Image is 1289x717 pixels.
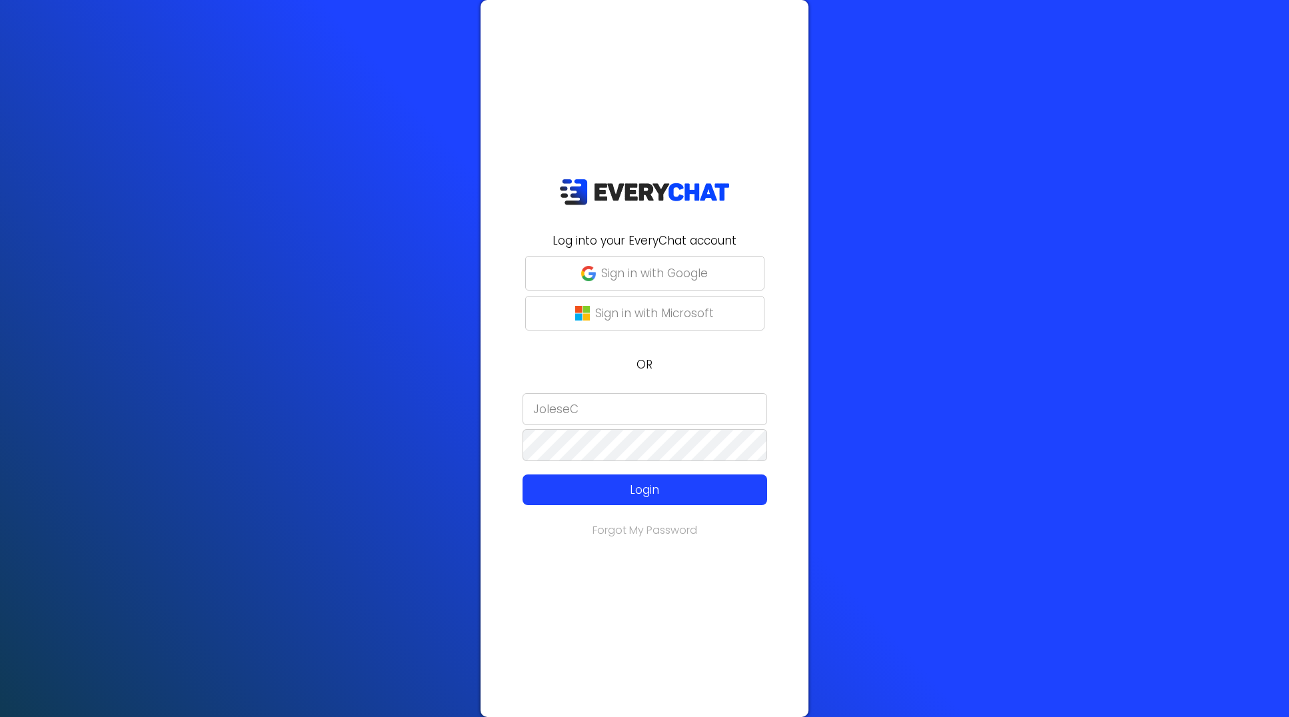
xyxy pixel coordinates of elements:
[595,305,714,322] p: Sign in with Microsoft
[581,266,596,281] img: google-g.png
[489,232,800,249] h2: Log into your EveryChat account
[525,256,764,291] button: Sign in with Google
[489,356,800,373] p: OR
[593,522,697,538] a: Forgot My Password
[523,474,767,505] button: Login
[575,306,590,321] img: microsoft-logo.png
[559,179,730,206] img: EveryChat_logo_dark.png
[601,265,708,282] p: Sign in with Google
[523,393,767,425] input: Email
[525,296,764,331] button: Sign in with Microsoft
[547,481,742,498] p: Login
